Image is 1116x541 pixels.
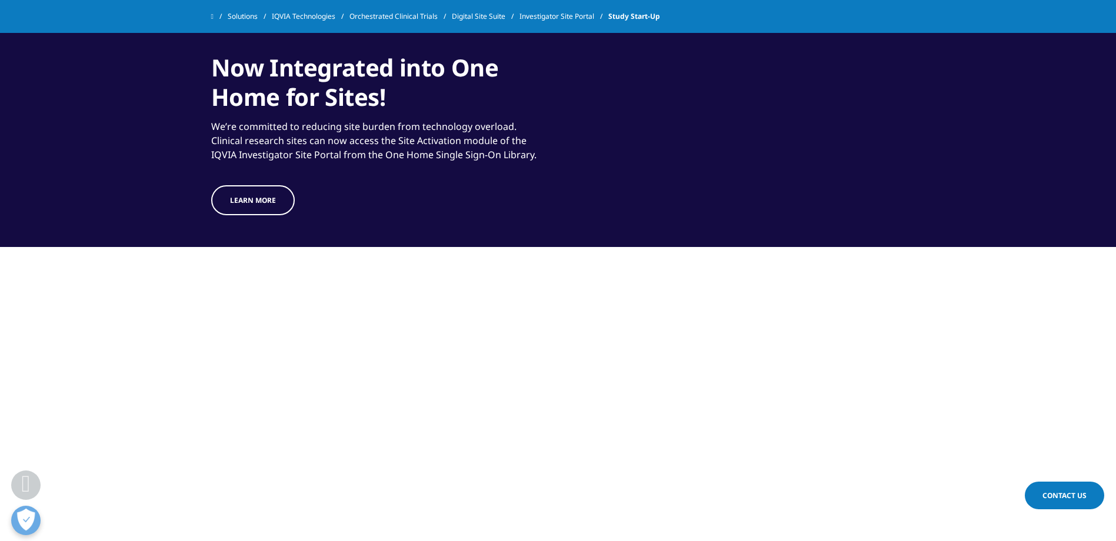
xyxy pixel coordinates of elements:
a: Orchestrated Clinical Trials [349,6,452,27]
span: Study Start-Up [608,6,660,27]
a: IQVIA Technologies [272,6,349,27]
a: Digital Site Suite [452,6,519,27]
a: LEARN MORE [211,185,295,215]
a: Solutions [228,6,272,27]
span: Contact Us [1042,490,1087,500]
a: Contact Us [1025,482,1104,509]
div: Now Integrated into One Home for Sites! [211,45,549,112]
div: We’re committed to reducing site burden from technology overload. Clinical research sites can now... [211,112,549,162]
button: Open Preferences [11,506,41,535]
span: LEARN MORE [230,195,276,205]
a: Investigator Site Portal [519,6,608,27]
